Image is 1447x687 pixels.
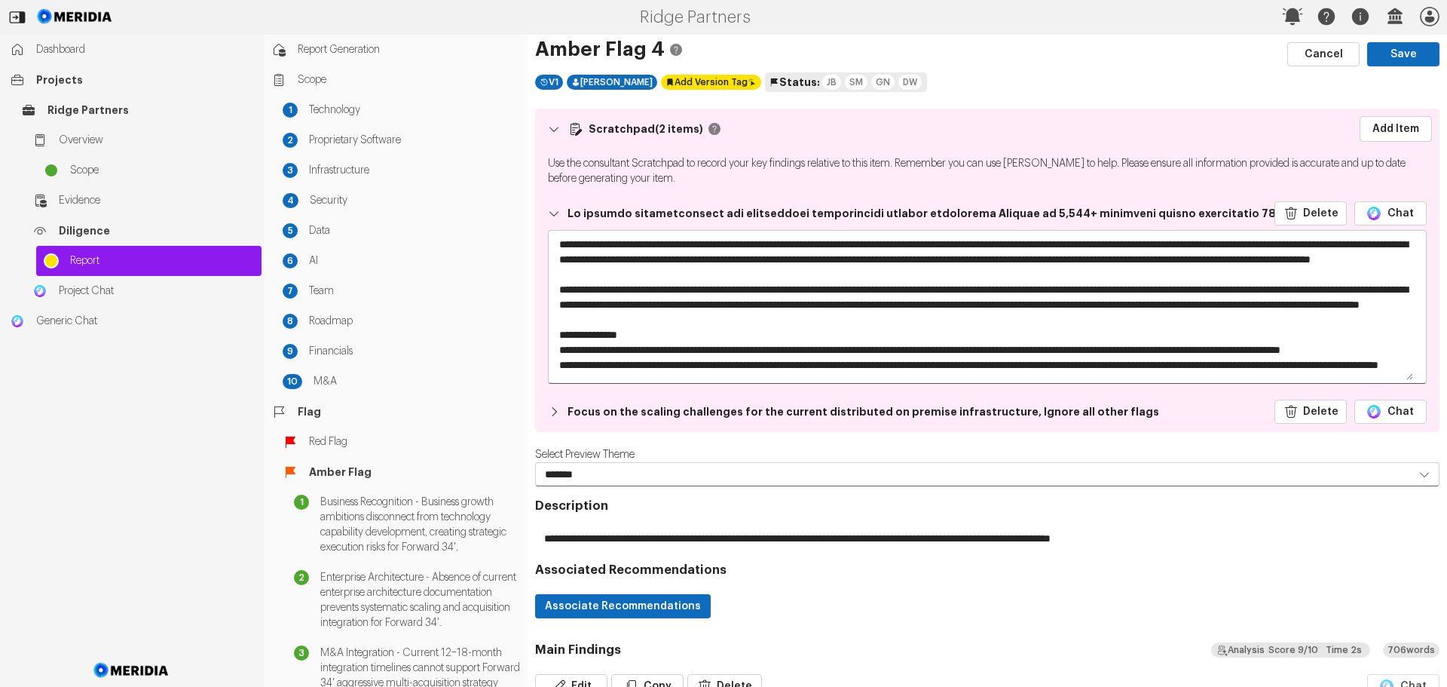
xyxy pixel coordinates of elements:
[309,163,520,178] span: Infrastructure
[2,65,262,95] a: Projects
[1367,42,1439,66] button: Save
[1274,400,1347,424] a: Delete
[36,314,254,329] span: Generic Chat
[25,186,262,216] a: Evidence
[567,206,1314,221] strong: Lo ipsumdo sitametconsect adi elitseddoei temporincidi utlabor etdolorema Aliquae ad 5,544+ minim...
[36,42,254,57] span: Dashboard
[567,75,657,90] div: [PERSON_NAME]
[25,216,262,246] a: Diligence
[779,75,820,90] span: Status:
[320,495,520,555] span: Business Recognition - Business growth ambitions disconnect from technology capability developmen...
[70,253,254,268] span: Report
[548,156,1427,186] p: Use the consultant Scratchpad to record your key findings relative to this item. Remember you can...
[1274,201,1347,225] a: Delete
[59,284,254,299] span: Project Chat
[36,246,262,276] a: Report
[14,95,262,125] a: Ridge Partners
[59,193,254,208] span: Evidence
[59,133,254,148] span: Overview
[59,223,254,238] span: Diligence
[283,344,298,359] div: 9
[70,163,254,178] span: Scope
[1366,403,1382,420] img: Model Icon
[283,314,298,329] div: 8
[309,344,520,359] span: Financials
[294,570,309,585] div: 2
[309,434,520,449] span: Red Flag
[1354,400,1427,424] a: Model IconChat
[298,404,520,419] span: Flag
[283,374,302,389] div: 10
[535,643,621,658] h3: Main Findings
[309,253,520,268] span: AI
[539,112,1436,146] button: Scratchpad(2 items)Add Item
[535,42,687,57] h1: Amber Flag 4
[567,404,1159,419] strong: Focus on the scaling challenges for the current distributed on premise infrastructure, Ignore all...
[294,495,309,510] div: 1
[25,276,262,306] a: Project ChatProject Chat
[1354,201,1427,225] a: Model IconChat
[309,284,520,299] span: Team
[309,465,520,480] span: Amber Flag
[294,646,309,661] div: 3
[283,284,298,299] div: 7
[309,223,520,238] span: Data
[822,75,841,90] div: JB
[1287,42,1360,66] button: Cancel
[535,449,635,460] label: Select Preview Theme
[314,374,520,389] span: M&A
[1383,643,1439,658] div: 706 words
[283,133,298,148] div: 2
[298,42,520,57] span: Report Generation
[36,72,254,87] span: Projects
[871,75,895,90] div: GN
[535,75,563,90] div: V 1
[309,133,520,148] span: Proprietary Software
[283,163,298,178] div: 3
[309,314,520,329] span: Roadmap
[298,72,520,87] span: Scope
[2,306,262,336] a: Generic ChatGeneric Chat
[1360,116,1432,142] a: Add Item
[25,125,262,155] a: Overview
[283,193,298,208] div: 4
[535,498,1439,514] h3: Description
[283,103,298,118] div: 1
[283,253,298,268] div: 6
[535,563,1439,578] h3: Associated Recommendations
[661,75,761,90] div: Click to add version tag
[36,155,262,186] a: Scope
[539,395,1436,428] button: Focus on the scaling challenges for the current distributed on premise infrastructure, Ignore all...
[2,35,262,65] a: Dashboard
[10,314,25,329] img: Generic Chat
[589,121,703,136] strong: Scratchpad (2 items)
[283,223,298,238] div: 5
[845,75,867,90] div: SM
[309,103,520,118] span: Technology
[539,197,1436,230] button: Lo ipsumdo sitametconsect adi elitseddoei temporincidi utlabor etdolorema Aliquae ad 5,544+ minim...
[320,570,520,630] span: Enterprise Architecture - Absence of current enterprise architecture documentation prevents syste...
[310,193,520,208] span: Security
[898,75,922,90] div: DW
[91,654,172,687] img: Meridia Logo
[47,103,254,118] span: Ridge Partners
[1211,643,1370,658] div: The response closely adhered to the prompt's requirements. The output was formatted as a long par...
[1366,205,1382,222] img: Model Icon
[535,594,711,618] button: Associate Recommendations
[32,284,47,299] img: Project Chat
